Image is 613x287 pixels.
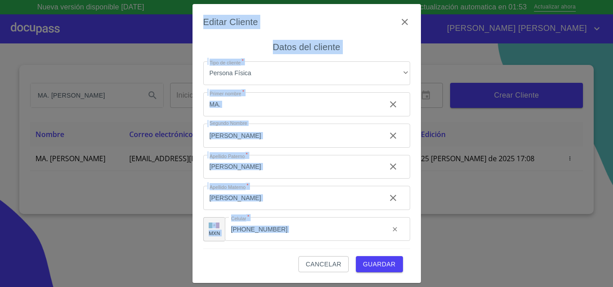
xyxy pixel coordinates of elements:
[298,256,348,273] button: Cancelar
[386,220,404,238] button: clear input
[203,61,410,86] div: Persona Física
[382,125,404,146] button: clear input
[273,40,340,54] h6: Datos del cliente
[306,259,341,270] span: Cancelar
[203,15,258,29] h6: Editar Cliente
[382,187,404,209] button: clear input
[209,230,220,236] p: MXN
[356,256,403,273] button: Guardar
[382,156,404,177] button: clear input
[209,223,219,229] img: R93DlvwvvjP9fbrDwZeCRYBHk45OWMq+AAOlFVsxT89f82nwPLnD58IP7+ANJEaWYhP0Tx8kkA0WlQMPQsAAgwAOmBj20AXj6...
[363,259,396,270] span: Guardar
[382,94,404,115] button: clear input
